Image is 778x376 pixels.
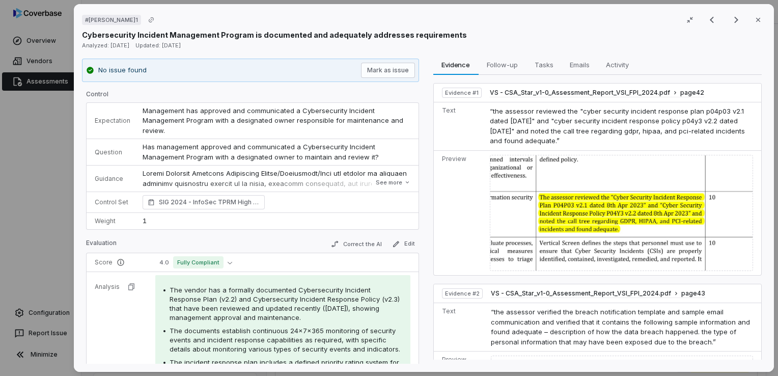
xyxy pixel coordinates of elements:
span: 1 [143,217,147,225]
span: # [PERSON_NAME]1 [85,16,138,24]
span: Activity [601,58,632,71]
span: Fully Compliant [173,256,224,268]
span: VS - CSA_Star_v1-0_Assessment_Report_VSI_FPI_2024.pdf [491,289,671,298]
span: page 42 [680,89,704,97]
span: Evidence [437,58,474,71]
span: Updated: [DATE] [135,42,181,49]
span: Analyzed: [DATE] [82,42,129,49]
span: Has management approved and communicated a Cybersecurity Incident Management Program with a desig... [143,143,379,161]
p: Expectation [95,117,130,125]
p: Evaluation [86,239,117,251]
span: Evidence # 1 [444,89,478,97]
p: Control Set [95,198,130,206]
td: Preview [433,150,485,275]
span: The vendor has a formally documented Cybersecurity Incident Response Plan (v2.2) and Cybersecurit... [170,286,400,321]
button: VS - CSA_Star_v1-0_Assessment_Report_VSI_FPI_2024.pdfpage43 [491,289,705,298]
td: Text [433,102,485,150]
p: Weight [95,217,130,225]
span: “the assessor verified the breach notification template and sample email communication and verifi... [491,308,750,346]
span: Tasks [530,58,557,71]
td: Text [433,303,486,352]
span: VS - CSA_Star_v1-0_Assessment_Report_VSI_FPI_2024.pdf [490,89,670,97]
p: No issue found [98,65,147,75]
span: Evidence # 2 [444,289,479,298]
button: 4.0Fully Compliant [155,256,236,268]
span: Emails [565,58,593,71]
span: Follow-up [483,58,522,71]
span: SIG 2024 - InfoSec TPRM High Framework [159,197,260,207]
p: Control [86,90,419,102]
button: See more [372,173,413,192]
p: Analysis [95,283,120,291]
span: The documents establish continuous 24x7x365 monitoring of security events and incident response c... [170,327,400,353]
span: page 43 [681,289,705,298]
button: Previous result [702,14,722,26]
p: Question [95,148,130,156]
button: Edit [387,238,419,250]
button: Mark as issue [360,63,414,78]
span: Management has approved and communicated a Cybersecurity Incident Management Program with a desig... [143,106,405,135]
span: “the assessor reviewed the "cyber security incident response plan p04p03 v2.1 dated [DATE]" and "... [490,107,745,145]
button: Next result [726,14,746,26]
button: VS - CSA_Star_v1-0_Assessment_Report_VSI_FPI_2024.pdfpage42 [490,89,704,97]
img: 9b194b734a014ca0a822468bf00f30e1_original.jpg_w1200.jpg [490,155,753,272]
p: Cybersecurity Incident Management Program is documented and adequately addresses requirements [82,30,467,40]
button: Correct the AI [326,238,385,250]
p: Score [95,258,143,266]
p: Guidance [95,175,130,183]
button: Copy link [142,11,160,29]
